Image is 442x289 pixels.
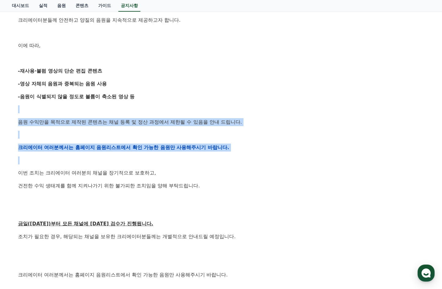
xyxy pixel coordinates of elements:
[40,194,79,209] a: 대화
[18,233,424,241] p: 조치가 필요한 경우, 해당되는 채널을 보유한 크리에이터분들께는 개별적으로 안내드릴 예정입니다.
[19,203,23,208] span: 홈
[18,94,135,99] strong: -음원이 식별되지 않을 정도로 볼륨이 축소된 영상 등
[79,194,117,209] a: 설정
[18,16,424,24] p: 크리에이터분들께 안전하고 양질의 음원을 지속적으로 제공하고자 합니다.
[18,182,424,190] p: 건전한 수익 생태계를 함께 지켜나가기 위한 불가피한 조치임을 양해 부탁드립니다.
[95,203,102,208] span: 설정
[18,81,107,87] strong: -영상 자체의 음원과 중복되는 음원 사용
[18,42,424,50] p: 이에 따라,
[18,221,153,227] u: 금일([DATE])부터 모든 채널에 [DATE] 검수가 진행됩니다.
[18,118,424,126] p: 음원 수익만을 목적으로 제작된 콘텐츠는 채널 등록 및 정산 과정에서 제한될 수 있음을 안내 드립니다.
[18,271,424,279] p: 크리에이터 여러분께서는 홈페이지 음원리스트에서 확인 가능한 음원만 사용해주시기 바랍니다.
[18,68,102,74] strong: -재사용·불펌 영상의 단순 편집 콘텐츠
[18,169,424,177] p: 이번 조치는 크리에이터 여러분의 채널을 장기적으로 보호하고,
[2,194,40,209] a: 홈
[56,204,63,208] span: 대화
[18,144,229,150] strong: 크리에이터 여러분께서는 홈페이지 음원리스트에서 확인 가능한 음원만 사용해주시기 바랍니다.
